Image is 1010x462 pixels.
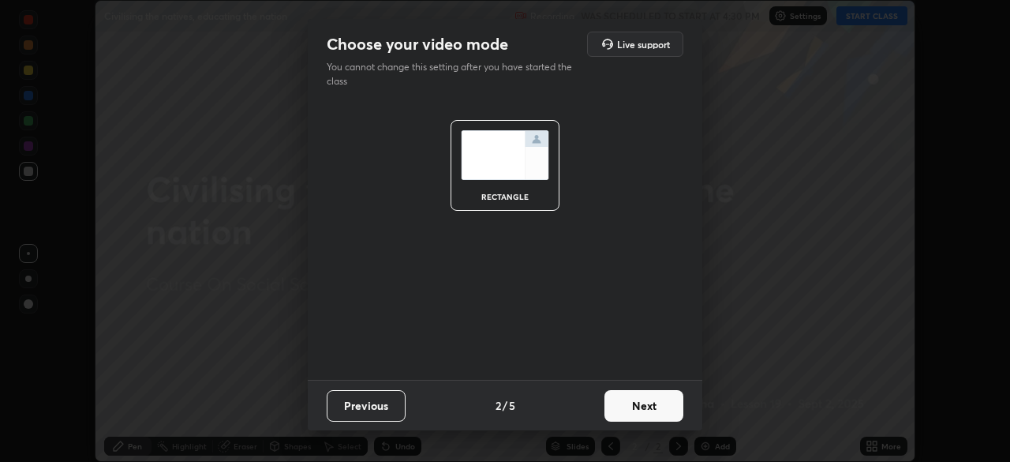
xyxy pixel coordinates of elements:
[327,34,508,54] h2: Choose your video mode
[503,397,507,414] h4: /
[327,60,582,88] p: You cannot change this setting after you have started the class
[327,390,406,422] button: Previous
[461,130,549,180] img: normalScreenIcon.ae25ed63.svg
[496,397,501,414] h4: 2
[509,397,515,414] h4: 5
[604,390,683,422] button: Next
[617,39,670,49] h5: Live support
[473,193,537,201] div: rectangle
